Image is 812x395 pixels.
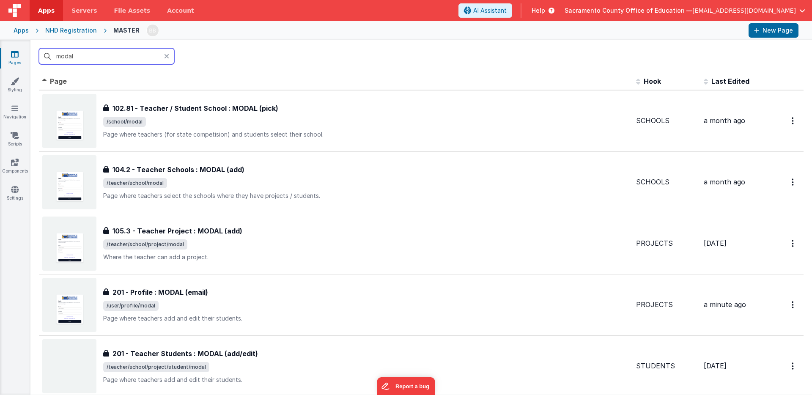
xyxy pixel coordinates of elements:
h3: 104.2 - Teacher Schools : MODAL (add) [112,165,244,175]
div: SCHOOLS [636,177,697,187]
iframe: Marker.io feedback button [377,377,435,395]
span: Sacramento County Office of Education — [565,6,692,15]
span: Apps [38,6,55,15]
p: Page where teachers (for state competision) and students select their school. [103,130,629,139]
span: a month ago [704,178,745,186]
div: MASTER [113,26,140,35]
span: /teacher/school/modal [103,178,167,188]
button: AI Assistant [458,3,512,18]
button: Options [787,235,800,252]
span: /school/modal [103,117,146,127]
button: Options [787,173,800,191]
button: Options [787,112,800,129]
span: a month ago [704,116,745,125]
button: Sacramento County Office of Education — [EMAIL_ADDRESS][DOMAIN_NAME] [565,6,805,15]
span: a minute ago [704,300,746,309]
div: Apps [14,26,29,35]
span: Page [50,77,67,85]
span: [DATE] [704,239,727,247]
h3: 201 - Teacher Students : MODAL (add/edit) [112,348,258,359]
span: Help [532,6,545,15]
h3: 201 - Profile : MODAL (email) [112,287,208,297]
span: File Assets [114,6,151,15]
p: Where the teacher can add a project. [103,253,629,261]
span: Servers [71,6,97,15]
button: Options [787,296,800,313]
h3: 102.81 - Teacher / Student School : MODAL (pick) [112,103,278,113]
span: [DATE] [704,362,727,370]
div: NHD Registration [45,26,97,35]
button: Options [787,357,800,375]
div: PROJECTS [636,300,697,310]
span: /teacher/school/project/modal [103,239,187,250]
span: /user/profile/modal [103,301,159,311]
div: PROJECTS [636,239,697,248]
img: 3aae05562012a16e32320df8a0cd8a1d [147,25,159,36]
span: Hook [644,77,661,85]
span: Last Edited [711,77,749,85]
p: Page where teachers select the schools where they have projects / students. [103,192,629,200]
div: STUDENTS [636,361,697,371]
span: /teacher/school/project/student/modal [103,362,209,372]
button: New Page [749,23,798,38]
input: Search pages, id's ... [39,48,174,64]
p: Page where teachers add and edit their students. [103,314,629,323]
span: [EMAIL_ADDRESS][DOMAIN_NAME] [692,6,796,15]
p: Page where teachers add and edit their students. [103,376,629,384]
div: SCHOOLS [636,116,697,126]
span: AI Assistant [473,6,507,15]
h3: 105.3 - Teacher Project : MODAL (add) [112,226,242,236]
